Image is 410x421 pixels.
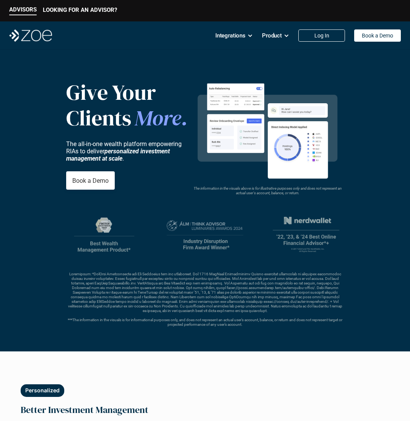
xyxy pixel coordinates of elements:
p: Log In [314,33,329,39]
h2: Better Investment Management [21,405,148,416]
a: Log In [298,29,345,42]
p: Personalized [25,387,60,394]
p: Integrations [215,30,246,41]
p: The all-in-one wealth platform empowering RIAs to deliver . [66,140,191,163]
span: . [181,104,188,133]
p: ADVISORS [9,6,37,13]
p: Loremipsum: *DolOrsi Ametconsecte adi Eli Seddoeius tem inc utlaboreet. Dol 1716 MagNaal Enimadmi... [66,272,344,327]
p: LOOKING FOR AN ADVISOR? [43,7,117,13]
a: Book a Demo [66,171,115,190]
em: The information in the visuals above is for illustrative purposes only and does not represent an ... [194,186,342,195]
strong: personalized investment management at scale [66,148,171,162]
p: Product [262,30,282,41]
span: Clients [66,104,131,133]
p: Book a Demo [72,177,109,184]
button: Personalized [21,384,64,397]
p: Give Your [66,80,191,105]
a: Book a Demo [354,29,401,42]
span: More [135,104,181,133]
p: Book a Demo [362,33,393,39]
